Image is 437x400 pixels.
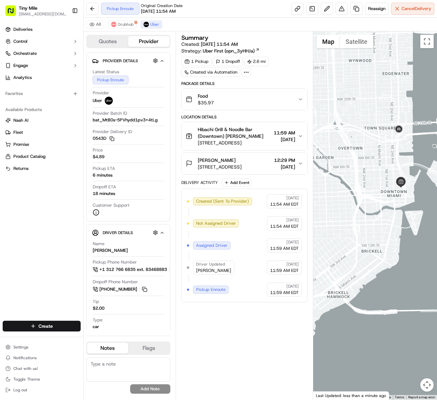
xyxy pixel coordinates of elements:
span: [DATE] [274,136,295,143]
span: $4.89 [93,154,104,160]
span: Uber First (opn_3yHHJa) [203,47,255,54]
a: Product Catalog [5,154,78,160]
span: Not Assigned Driver [196,220,236,226]
div: Strategy: [181,47,260,54]
span: Knowledge Base [13,98,51,104]
div: 2.6 mi [244,57,269,66]
button: Returns [3,163,81,174]
a: Uber First (opn_3yHHJa) [203,47,260,54]
div: 1 Pickup [181,57,211,66]
button: Hibachi Grill & Noodle Bar (Downtown) [PERSON_NAME][STREET_ADDRESS]11:59 AM[DATE] [182,122,308,150]
span: Dropoff ETA [93,184,116,190]
div: Package Details [181,81,308,86]
a: Nash AI [5,117,78,123]
span: Type [93,317,102,323]
span: Tip [93,299,99,305]
span: Uber [150,22,159,27]
button: Control [3,36,81,47]
span: Price [93,147,103,153]
span: Cancel Delivery [402,6,431,12]
button: Uber [141,20,162,28]
span: [DATE] [286,284,299,289]
a: Powered byPylon [47,114,81,119]
span: bat_MtB0s-5PVhydd1pv3x4tLg [93,117,158,123]
span: [PERSON_NAME] [196,268,231,274]
button: [EMAIL_ADDRESS][DOMAIN_NAME] [19,11,67,17]
span: Provider Delivery ID [93,129,132,135]
div: 6 minutes [93,172,112,178]
span: Driver Updated [196,262,225,267]
a: Report a map error [408,395,435,399]
button: Add Event [222,179,252,187]
a: +1 312 766 6835 ext. 83468883 [93,266,178,273]
span: API Documentation [63,98,107,104]
span: [DATE] 11:54 AM [201,41,238,47]
button: Tiny Mile [19,5,37,11]
button: 0543D [93,135,114,141]
a: Deliveries [3,24,81,35]
img: uber-new-logo.jpeg [105,97,113,105]
span: Assigned Driver [196,242,228,248]
img: 1736555255976-a54dd68f-1ca7-489b-9aae-adbdc363a1c4 [7,65,19,77]
div: [PERSON_NAME] [93,247,128,254]
span: Chat with us! [13,366,38,371]
span: [DATE] [274,164,295,170]
span: Grubhub [118,22,134,27]
span: Reassign [368,6,385,12]
button: Notes [87,343,128,354]
button: Map camera controls [420,378,434,392]
button: Toggle Theme [3,375,81,384]
div: 4 [395,130,403,139]
span: Dropoff Phone Number [93,279,138,285]
span: 11:59 AM EDT [270,245,299,252]
button: Orchestrate [3,48,81,59]
div: Available Products [3,104,81,115]
span: [DATE] [286,195,299,201]
span: Hibachi Grill & Noodle Bar (Downtown) [PERSON_NAME] [198,126,271,139]
button: Show street map [317,35,340,48]
span: Pickup Phone Number [93,259,137,265]
img: Google [315,391,337,400]
span: Food [198,93,214,99]
p: Welcome 👋 [7,27,122,38]
div: 📗 [7,98,12,104]
div: 💻 [57,98,62,104]
div: 18 minutes [93,191,115,197]
a: [PHONE_NUMBER] [93,286,148,293]
button: Food$35.97 [182,89,308,110]
span: Provider [93,90,109,96]
span: Orchestrate [13,51,37,57]
span: Latest Status [93,69,119,75]
span: Pickup ETA [93,166,115,172]
span: Created: [181,41,238,47]
span: Provider Details [103,58,138,64]
span: Returns [13,166,28,172]
a: Returns [5,166,78,172]
a: Created via Automation [181,68,240,77]
span: Control [13,38,27,44]
button: Grubhub [108,20,137,28]
button: Log out [3,385,81,395]
div: Start new chat [23,65,110,71]
span: Fleet [13,129,23,135]
span: 11:59 AM EDT [270,290,299,296]
div: Location Details [181,114,308,120]
span: [PHONE_NUMBER] [99,286,137,292]
button: Flags [128,343,169,354]
button: Notifications [3,353,81,363]
button: Create [3,321,81,331]
button: Driver Details [92,227,165,238]
button: Tiny Mile[EMAIL_ADDRESS][DOMAIN_NAME] [3,3,69,19]
div: 1 Dropoff [213,57,243,66]
span: Name [93,241,104,247]
span: Product Catalog [13,154,46,160]
img: uber-new-logo.jpeg [144,22,149,27]
input: Got a question? Start typing here... [17,44,120,51]
div: Delivery Activity [181,180,218,185]
button: Reassign [365,3,388,15]
img: 5e692f75ce7d37001a5d71f1 [111,22,116,27]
